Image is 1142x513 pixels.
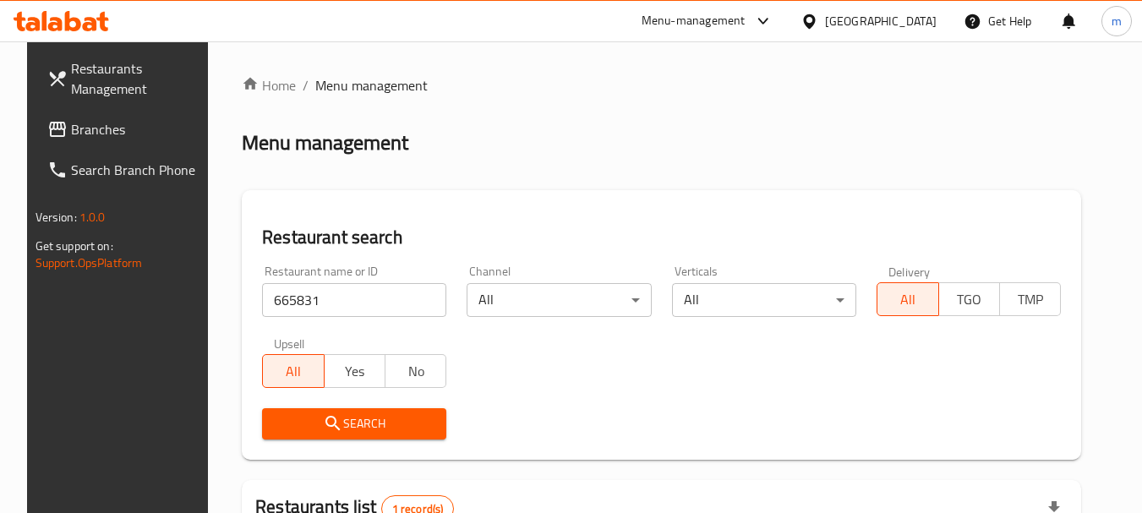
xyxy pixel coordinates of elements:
[34,109,218,150] a: Branches
[946,287,993,312] span: TGO
[79,206,106,228] span: 1.0.0
[938,282,1000,316] button: TGO
[262,283,446,317] input: Search for restaurant name or ID..
[392,359,440,384] span: No
[71,160,205,180] span: Search Branch Phone
[262,408,446,439] button: Search
[36,206,77,228] span: Version:
[385,354,446,388] button: No
[1112,12,1122,30] span: m
[36,235,113,257] span: Get support on:
[242,75,296,96] a: Home
[274,337,305,349] label: Upsell
[262,354,324,388] button: All
[672,283,856,317] div: All
[71,119,205,139] span: Branches
[825,12,937,30] div: [GEOGRAPHIC_DATA]
[34,150,218,190] a: Search Branch Phone
[315,75,428,96] span: Menu management
[1007,287,1054,312] span: TMP
[71,58,205,99] span: Restaurants Management
[467,283,651,317] div: All
[242,75,1081,96] nav: breadcrumb
[642,11,746,31] div: Menu-management
[877,282,938,316] button: All
[331,359,379,384] span: Yes
[884,287,932,312] span: All
[36,252,143,274] a: Support.OpsPlatform
[324,354,385,388] button: Yes
[270,359,317,384] span: All
[262,225,1061,250] h2: Restaurant search
[34,48,218,109] a: Restaurants Management
[999,282,1061,316] button: TMP
[276,413,433,434] span: Search
[888,265,931,277] label: Delivery
[303,75,309,96] li: /
[242,129,408,156] h2: Menu management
